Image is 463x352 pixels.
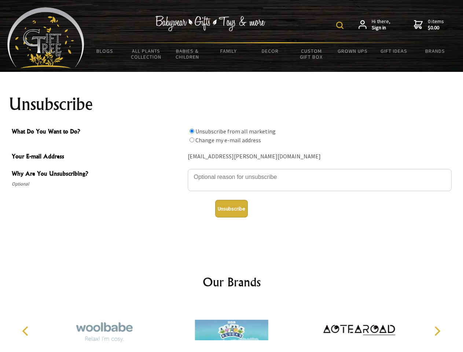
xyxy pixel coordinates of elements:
[332,43,373,59] a: Grown Ups
[291,43,332,65] a: Custom Gift Box
[84,43,126,59] a: BLOGS
[126,43,167,65] a: All Plants Collection
[428,18,444,31] span: 0 items
[190,129,194,133] input: What Do You Want to Do?
[188,169,452,191] textarea: Why Are You Unsubscribing?
[12,169,184,180] span: Why Are You Unsubscribing?
[12,127,184,137] span: What Do You Want to Do?
[18,323,34,339] button: Previous
[372,18,390,31] span: Hi there,
[372,25,390,31] strong: Sign in
[373,43,415,59] a: Gift Ideas
[155,16,265,31] img: Babywear - Gifts - Toys & more
[336,22,343,29] img: product search
[208,43,250,59] a: Family
[429,323,445,339] button: Next
[9,95,455,113] h1: Unsubscribe
[188,151,452,162] div: [EMAIL_ADDRESS][PERSON_NAME][DOMAIN_NAME]
[12,180,184,188] span: Optional
[190,137,194,142] input: What Do You Want to Do?
[7,7,84,68] img: Babyware - Gifts - Toys and more...
[195,136,261,144] label: Change my e-mail address
[249,43,291,59] a: Decor
[359,18,390,31] a: Hi there,Sign in
[215,200,248,217] button: Unsubscribe
[414,18,444,31] a: 0 items$0.00
[167,43,208,65] a: Babies & Children
[15,273,449,291] h2: Our Brands
[12,152,184,162] span: Your E-mail Address
[415,43,456,59] a: Brands
[428,25,444,31] strong: $0.00
[195,128,276,135] label: Unsubscribe from all marketing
